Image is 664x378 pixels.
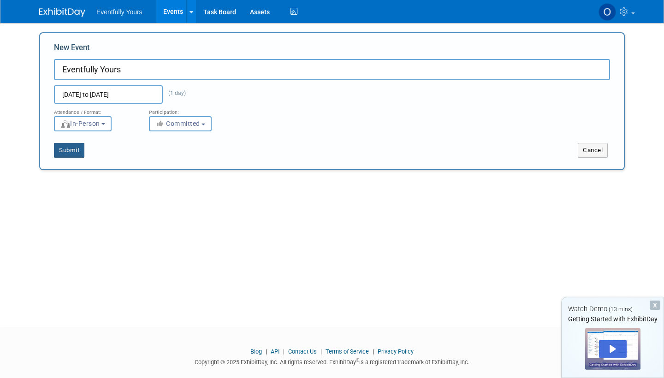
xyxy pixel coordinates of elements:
[578,143,608,158] button: Cancel
[54,59,610,80] input: Name of Trade Show / Conference
[149,104,230,116] div: Participation:
[54,104,135,116] div: Attendance / Format:
[650,301,660,310] div: Dismiss
[271,348,279,355] a: API
[599,340,627,358] div: Play
[356,358,359,363] sup: ®
[54,85,163,104] input: Start Date - End Date
[281,348,287,355] span: |
[54,42,90,57] label: New Event
[54,143,84,158] button: Submit
[599,3,616,21] img: Olawunmi Amusa
[562,304,664,314] div: Watch Demo
[263,348,269,355] span: |
[370,348,376,355] span: |
[318,348,324,355] span: |
[326,348,369,355] a: Terms of Service
[609,306,633,313] span: (13 mins)
[96,8,142,16] span: Eventfully Yours
[149,116,212,131] button: Committed
[39,8,85,17] img: ExhibitDay
[54,116,112,131] button: In-Person
[288,348,317,355] a: Contact Us
[155,120,200,127] span: Committed
[378,348,414,355] a: Privacy Policy
[60,120,100,127] span: In-Person
[163,90,186,96] span: (1 day)
[250,348,262,355] a: Blog
[562,314,664,324] div: Getting Started with ExhibitDay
